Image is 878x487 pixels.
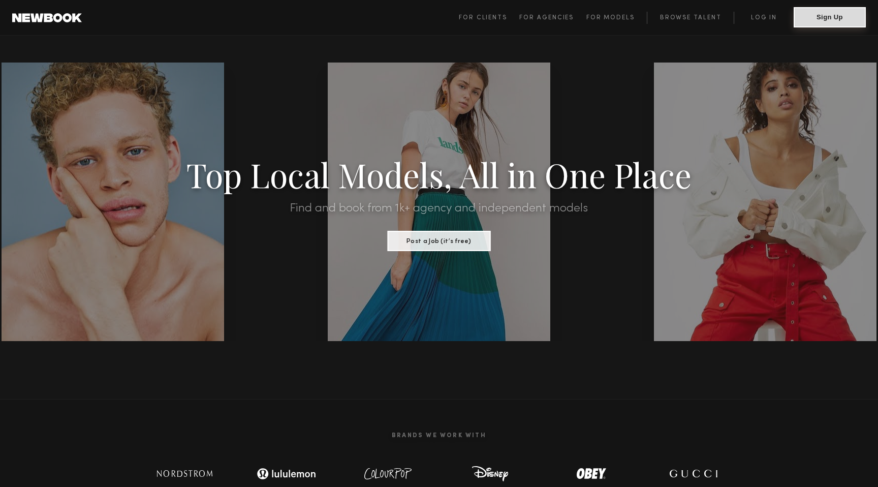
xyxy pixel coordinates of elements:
img: logo-gucci.svg [660,464,726,484]
a: Browse Talent [647,12,734,24]
a: For Agencies [519,12,586,24]
span: For Clients [459,15,507,21]
img: logo-colour-pop.svg [355,464,421,484]
button: Post a Job (it’s free) [387,231,490,251]
span: For Models [586,15,635,21]
a: Post a Job (it’s free) [387,234,490,246]
button: Sign Up [794,7,866,27]
h2: Find and book from 1k+ agency and independent models [66,202,812,215]
a: For Clients [459,12,519,24]
h1: Top Local Models, All in One Place [66,159,812,190]
span: For Agencies [519,15,574,21]
img: logo-obey.svg [558,464,624,484]
a: For Models [586,12,647,24]
img: logo-lulu.svg [251,464,322,484]
a: Log in [734,12,794,24]
img: logo-nordstrom.svg [149,464,221,484]
h2: Brands We Work With [134,420,744,451]
img: logo-disney.svg [457,464,523,484]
